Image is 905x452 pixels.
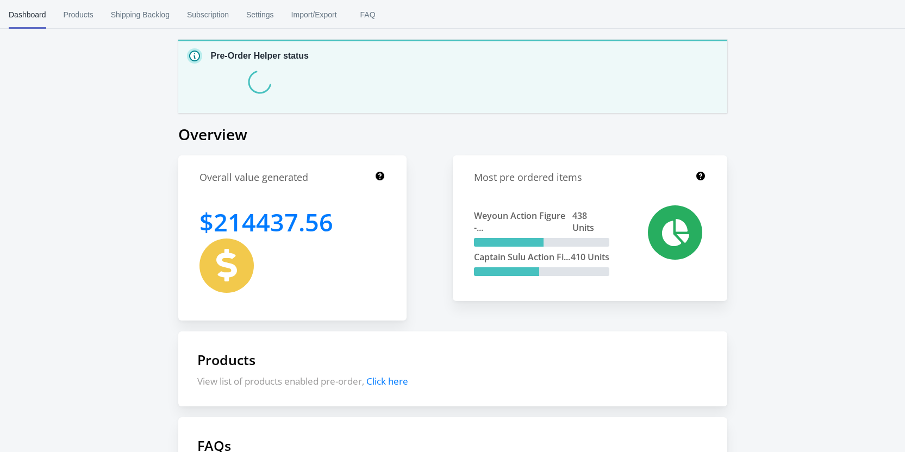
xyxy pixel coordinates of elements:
[197,350,708,369] h1: Products
[211,49,309,62] p: Pre-Order Helper status
[474,251,570,263] span: Captain Sulu Action Fi...
[199,205,333,238] h1: 214437.56
[197,375,708,387] p: View list of products enabled pre-order,
[9,1,46,29] span: Dashboard
[571,251,609,263] span: 410 Units
[572,210,609,234] span: 438 Units
[246,1,274,29] span: Settings
[64,1,93,29] span: Products
[291,1,337,29] span: Import/Export
[474,171,582,184] h1: Most pre ordered items
[111,1,170,29] span: Shipping Backlog
[474,210,572,234] span: Weyoun Action Figure -...
[199,205,214,238] span: $
[366,375,408,387] span: Click here
[199,171,308,184] h1: Overall value generated
[178,124,727,145] h1: Overview
[354,1,382,29] span: FAQ
[187,1,229,29] span: Subscription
